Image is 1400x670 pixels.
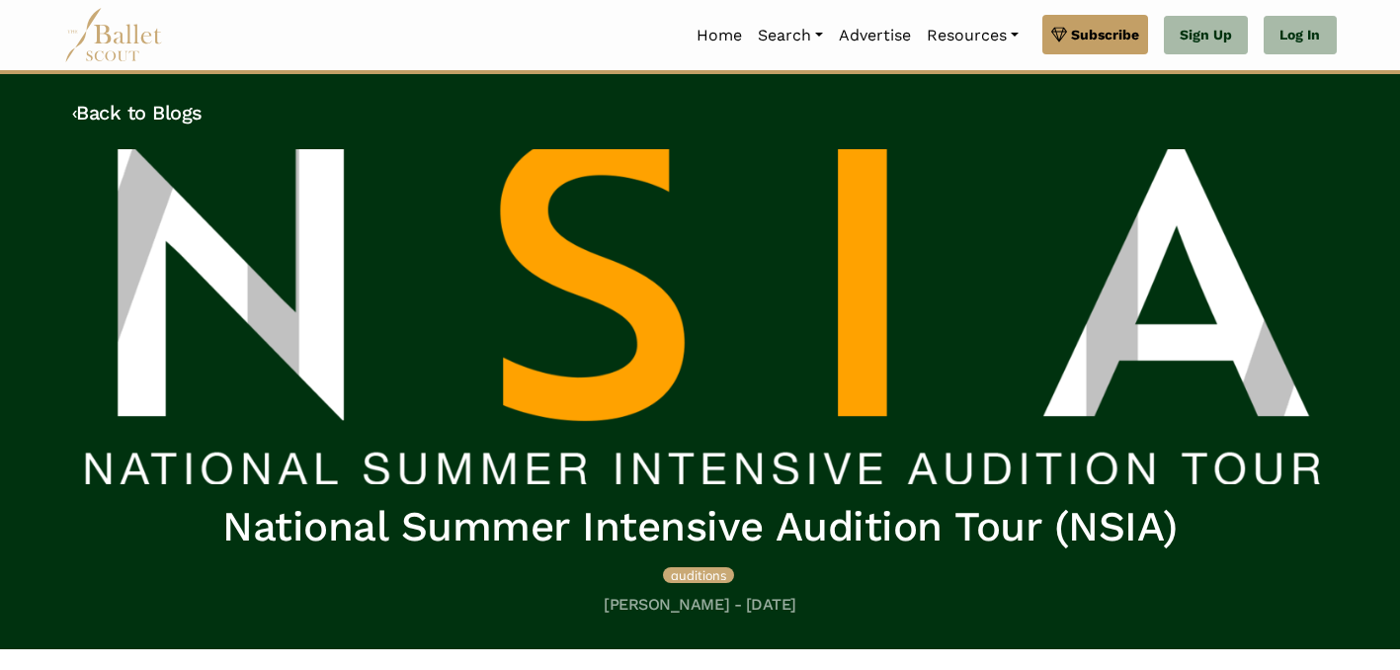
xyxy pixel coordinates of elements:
[663,564,734,584] a: auditions
[1164,16,1248,55] a: Sign Up
[1051,24,1067,45] img: gem.svg
[919,15,1027,56] a: Resources
[72,101,203,125] a: ‹Back to Blogs
[72,149,1329,484] img: header_image.img
[671,567,726,583] span: auditions
[72,100,77,125] code: ‹
[1042,15,1148,54] a: Subscribe
[72,500,1329,554] h1: National Summer Intensive Audition Tour (NSIA)
[831,15,919,56] a: Advertise
[1264,16,1336,55] a: Log In
[72,595,1329,616] h5: [PERSON_NAME] - [DATE]
[689,15,750,56] a: Home
[750,15,831,56] a: Search
[1071,24,1139,45] span: Subscribe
